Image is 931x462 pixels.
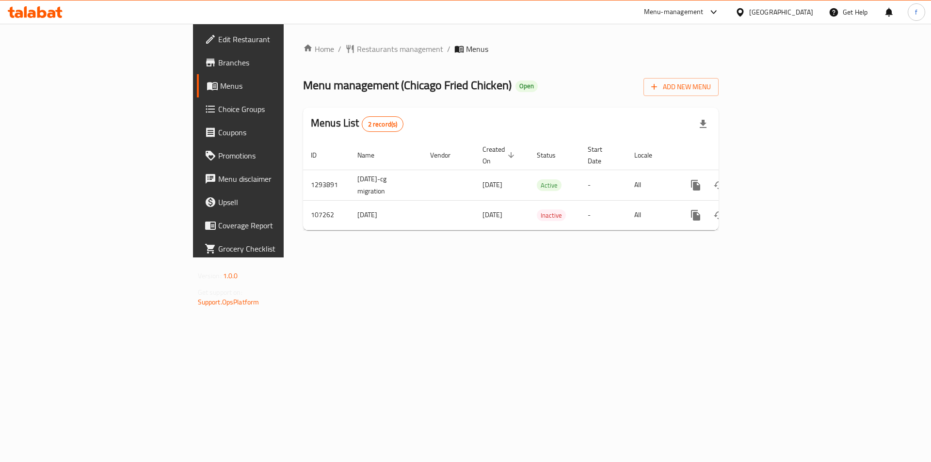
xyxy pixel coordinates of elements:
span: Status [537,149,568,161]
span: Promotions [218,150,341,161]
button: more [684,204,707,227]
button: Change Status [707,174,731,197]
button: more [684,174,707,197]
span: ID [311,149,329,161]
div: Total records count [362,116,404,132]
span: Branches [218,57,341,68]
a: Menus [197,74,349,97]
td: All [626,200,676,230]
span: [DATE] [482,178,502,191]
span: 2 record(s) [362,120,403,129]
span: Choice Groups [218,103,341,115]
a: Support.OpsPlatform [198,296,259,308]
span: Menu disclaimer [218,173,341,185]
span: Add New Menu [651,81,711,93]
a: Branches [197,51,349,74]
a: Edit Restaurant [197,28,349,51]
div: Menu-management [644,6,704,18]
span: Name [357,149,387,161]
span: Menu management ( Chicago Fried Chicken ) [303,74,512,96]
span: Inactive [537,210,566,221]
a: Promotions [197,144,349,167]
td: All [626,170,676,200]
span: Coupons [218,127,341,138]
td: - [580,170,626,200]
button: Change Status [707,204,731,227]
span: Vendor [430,149,463,161]
span: Coverage Report [218,220,341,231]
span: Grocery Checklist [218,243,341,255]
span: Created On [482,143,517,167]
nav: breadcrumb [303,43,719,55]
a: Menu disclaimer [197,167,349,191]
span: Menus [220,80,341,92]
table: enhanced table [303,141,785,230]
a: Upsell [197,191,349,214]
span: Get support on: [198,286,242,299]
span: f [915,7,917,17]
span: Menus [466,43,488,55]
a: Grocery Checklist [197,237,349,260]
span: Version: [198,270,222,282]
td: [DATE] [350,200,422,230]
td: - [580,200,626,230]
div: Open [515,80,538,92]
td: [DATE]-cg migration [350,170,422,200]
a: Coverage Report [197,214,349,237]
li: / [447,43,450,55]
span: Locale [634,149,665,161]
span: Start Date [588,143,615,167]
span: [DATE] [482,208,502,221]
a: Coupons [197,121,349,144]
a: Restaurants management [345,43,443,55]
h2: Menus List [311,116,403,132]
span: Edit Restaurant [218,33,341,45]
div: [GEOGRAPHIC_DATA] [749,7,813,17]
button: Add New Menu [643,78,719,96]
span: Upsell [218,196,341,208]
span: Active [537,180,562,191]
a: Choice Groups [197,97,349,121]
span: 1.0.0 [223,270,238,282]
span: Open [515,82,538,90]
th: Actions [676,141,785,170]
span: Restaurants management [357,43,443,55]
